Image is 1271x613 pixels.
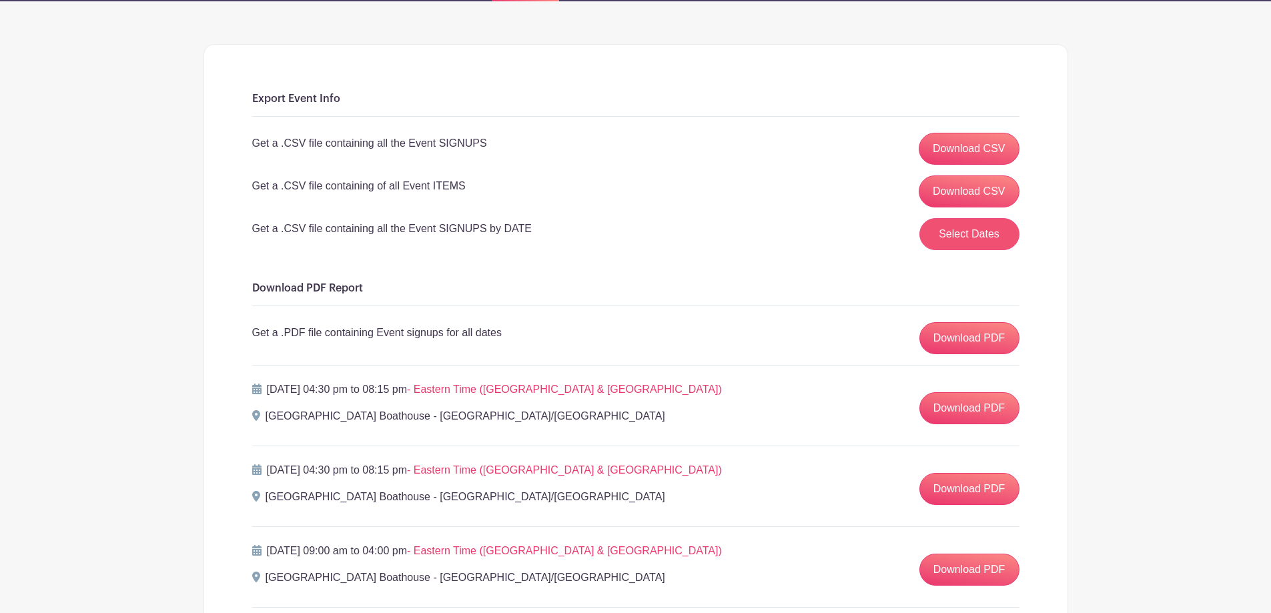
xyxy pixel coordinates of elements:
h6: Export Event Info [252,93,1019,105]
a: Download CSV [919,175,1019,207]
span: - Eastern Time ([GEOGRAPHIC_DATA] & [GEOGRAPHIC_DATA]) [407,545,722,556]
p: Get a .CSV file containing all the Event SIGNUPS by DATE [252,221,532,237]
a: Download PDF [919,473,1019,505]
a: Download PDF [919,392,1019,424]
p: [DATE] 04:30 pm to 08:15 pm [267,382,722,398]
p: [DATE] 09:00 am to 04:00 pm [267,543,722,559]
p: [GEOGRAPHIC_DATA] Boathouse - [GEOGRAPHIC_DATA]/[GEOGRAPHIC_DATA] [266,570,665,586]
p: Get a .CSV file containing of all Event ITEMS [252,178,466,194]
a: Download PDF [919,554,1019,586]
p: [GEOGRAPHIC_DATA] Boathouse - [GEOGRAPHIC_DATA]/[GEOGRAPHIC_DATA] [266,408,665,424]
button: Select Dates [919,218,1019,250]
a: Download PDF [919,322,1019,354]
span: - Eastern Time ([GEOGRAPHIC_DATA] & [GEOGRAPHIC_DATA]) [407,384,722,395]
h6: Download PDF Report [252,282,1019,295]
span: - Eastern Time ([GEOGRAPHIC_DATA] & [GEOGRAPHIC_DATA]) [407,464,722,476]
p: Get a .CSV file containing all the Event SIGNUPS [252,135,487,151]
p: [GEOGRAPHIC_DATA] Boathouse - [GEOGRAPHIC_DATA]/[GEOGRAPHIC_DATA] [266,489,665,505]
p: Get a .PDF file containing Event signups for all dates [252,325,502,341]
a: Download CSV [919,133,1019,165]
p: [DATE] 04:30 pm to 08:15 pm [267,462,722,478]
